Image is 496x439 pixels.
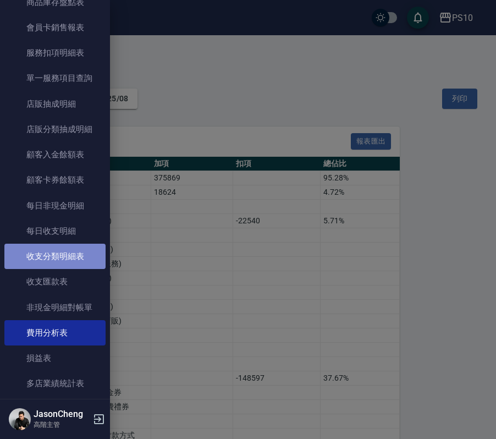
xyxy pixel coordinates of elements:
[4,244,106,269] a: 收支分類明細表
[34,420,90,430] p: 高階主管
[4,345,106,371] a: 損益表
[4,371,106,396] a: 多店業績統計表
[4,218,106,244] a: 每日收支明細
[4,91,106,117] a: 店販抽成明細
[4,15,106,40] a: 會員卡銷售報表
[4,269,106,294] a: 收支匯款表
[4,295,106,320] a: 非現金明細對帳單
[9,408,31,430] img: Person
[4,167,106,193] a: 顧客卡券餘額表
[4,320,106,345] a: 費用分析表
[4,193,106,218] a: 每日非現金明細
[4,397,106,422] a: 多店店販銷售排行
[4,117,106,142] a: 店販分類抽成明細
[34,409,90,420] h5: JasonCheng
[4,142,106,167] a: 顧客入金餘額表
[4,40,106,65] a: 服務扣項明細表
[4,65,106,91] a: 單一服務項目查詢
